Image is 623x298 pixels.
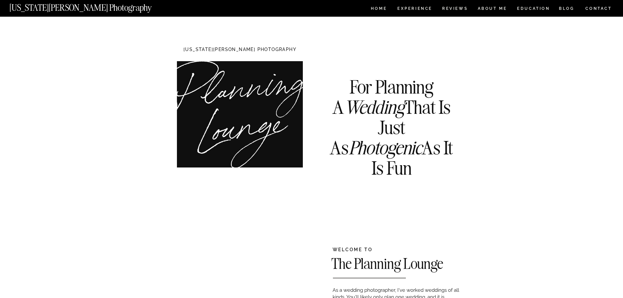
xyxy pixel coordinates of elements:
[333,247,459,253] h2: WELCOME TO
[397,7,432,12] a: Experience
[559,7,575,12] a: BLOG
[344,96,404,119] i: Wedding
[323,77,460,152] h3: For Planning A That Is Just As As It Is Fun
[516,7,551,12] a: EDUCATION
[477,7,507,12] a: ABOUT ME
[349,136,422,159] i: Photogenic
[170,70,314,144] h1: Planning Lounge
[173,47,307,53] h1: [US_STATE][PERSON_NAME] PHOTOGRAPHY
[9,3,174,9] a: [US_STATE][PERSON_NAME] Photography
[331,256,504,274] h2: The Planning Lounge
[442,7,467,12] a: REVIEWS
[585,5,612,12] a: CONTACT
[370,7,388,12] a: HOME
